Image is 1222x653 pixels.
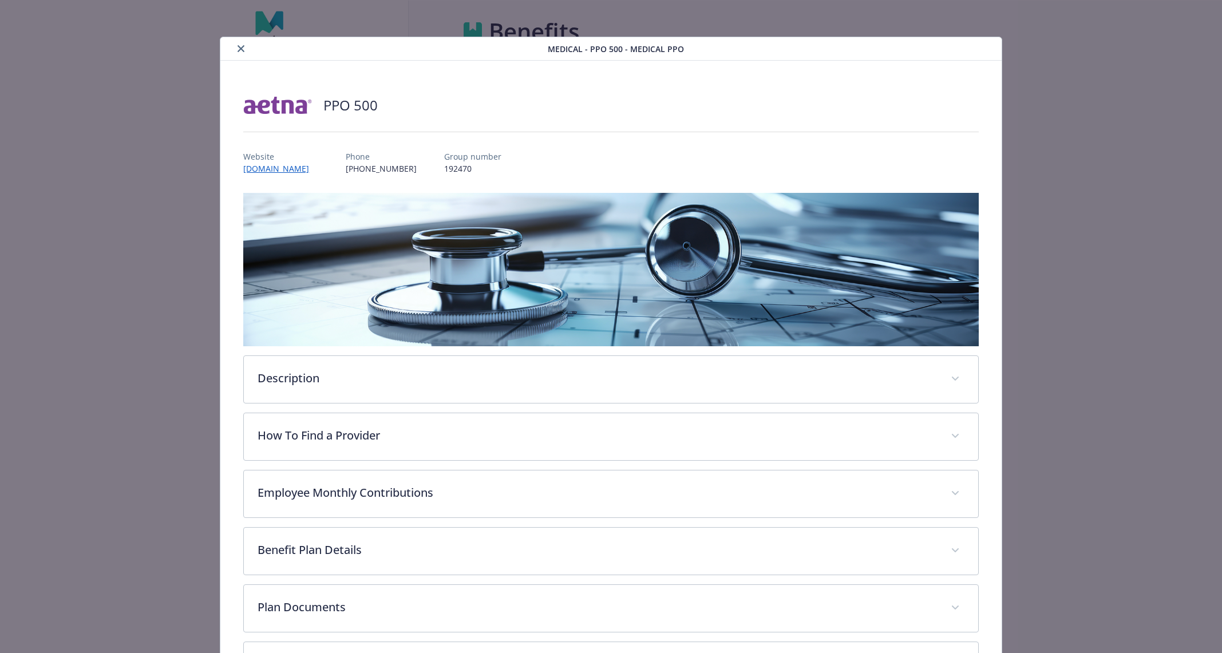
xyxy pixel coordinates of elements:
a: [DOMAIN_NAME] [243,163,318,174]
p: Group number [444,151,501,163]
div: Plan Documents [244,585,978,632]
div: Employee Monthly Contributions [244,470,978,517]
p: Phone [346,151,417,163]
img: banner [243,193,978,346]
div: How To Find a Provider [244,413,978,460]
p: Benefit Plan Details [258,541,936,559]
span: Medical - PPO 500 - Medical PPO [548,43,684,55]
p: Website [243,151,318,163]
p: Plan Documents [258,599,936,616]
div: Description [244,356,978,403]
p: 192470 [444,163,501,175]
p: [PHONE_NUMBER] [346,163,417,175]
p: Employee Monthly Contributions [258,484,936,501]
div: Benefit Plan Details [244,528,978,575]
p: How To Find a Provider [258,427,936,444]
h2: PPO 500 [323,96,378,115]
img: Aetna Inc [243,88,312,122]
p: Description [258,370,936,387]
button: close [234,42,248,56]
